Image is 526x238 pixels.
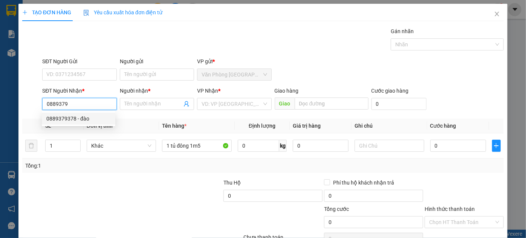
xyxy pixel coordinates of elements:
label: Gán nhãn [391,28,414,34]
div: Tổng: 1 [25,162,203,170]
span: Tổng cước [324,206,349,212]
span: Cước hàng [430,123,456,129]
span: plus [22,10,28,15]
input: VD: Bàn, Ghế [162,140,232,152]
div: SĐT Người Nhận [42,87,116,95]
span: plus [492,143,501,149]
div: 0889379378 - đào [46,114,111,123]
input: Cước giao hàng [372,98,427,110]
button: delete [25,140,37,152]
input: Ghi Chú [355,140,424,152]
div: SĐT Người Gửi [42,57,116,66]
span: Khác [91,140,152,151]
div: Người gửi [120,57,194,66]
img: icon [83,10,89,16]
span: Phí thu hộ khách nhận trả [330,178,397,187]
span: user-add [183,101,190,107]
span: Định lượng [249,123,275,129]
div: Người nhận [120,87,194,95]
span: Văn Phòng Sài Gòn [202,69,267,80]
button: plus [492,140,501,152]
div: VP gửi [197,57,271,66]
th: Ghi chú [352,119,427,133]
label: Cước giao hàng [372,88,409,94]
span: Yêu cầu xuất hóa đơn điện tử [83,9,163,15]
span: Giao hàng [275,88,299,94]
span: VP Nhận [197,88,218,94]
span: Giá trị hàng [293,123,321,129]
div: 0889379378 - đào [42,113,115,125]
button: Close [486,4,508,25]
input: 0 [293,140,349,152]
span: TẠO ĐƠN HÀNG [22,9,71,15]
span: kg [279,140,287,152]
span: Giao [275,98,295,110]
label: Hình thức thanh toán [425,206,475,212]
span: close [494,11,500,17]
input: Dọc đường [295,98,369,110]
span: Tên hàng [162,123,187,129]
span: Thu Hộ [223,180,241,186]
